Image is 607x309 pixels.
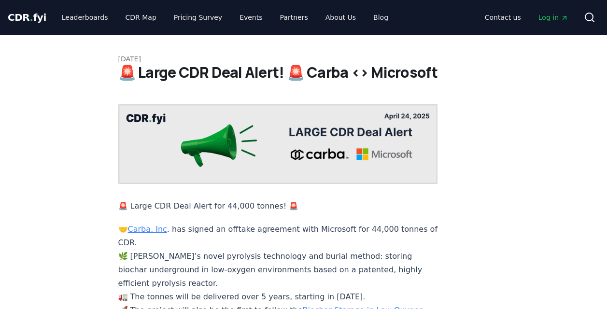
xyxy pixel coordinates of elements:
h1: 🚨 Large CDR Deal Alert! 🚨 Carba <> Microsoft [118,64,489,81]
a: Contact us [477,9,529,26]
a: Log in [531,9,576,26]
nav: Main [477,9,576,26]
a: Blog [366,9,396,26]
p: 🚨 Large CDR Deal Alert for 44,000 tonnes! 🚨 [118,199,438,213]
span: . [30,12,33,23]
a: CDR.fyi [8,11,46,24]
nav: Main [54,9,396,26]
span: CDR fyi [8,12,46,23]
a: Leaderboards [54,9,116,26]
a: CDR Map [118,9,164,26]
a: About Us [318,9,364,26]
p: [DATE] [118,54,489,64]
a: Partners [272,9,316,26]
span: Log in [538,13,568,22]
a: Pricing Survey [166,9,230,26]
a: Events [232,9,270,26]
img: blog post image [118,104,438,184]
a: Carba, Inc [128,225,167,234]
